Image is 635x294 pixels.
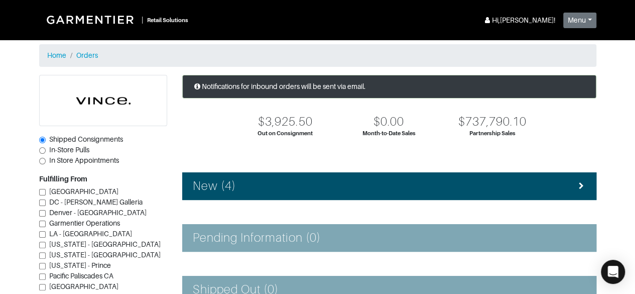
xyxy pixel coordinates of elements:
[49,240,161,248] span: [US_STATE] - [GEOGRAPHIC_DATA]
[469,129,515,138] div: Partnership Sales
[39,137,46,143] input: Shipped Consignments
[147,17,188,23] small: Retail Solutions
[39,189,46,195] input: [GEOGRAPHIC_DATA]
[39,252,46,259] input: [US_STATE] - [GEOGRAPHIC_DATA]
[76,51,98,59] a: Orders
[49,135,123,143] span: Shipped Consignments
[39,263,46,269] input: [US_STATE] - Prince
[362,129,416,138] div: Month-to-Date Sales
[39,273,46,280] input: Pacific Paliscades CA
[40,75,167,126] img: cyAkLTq7csKWtL9WARqkkVaF.png
[483,15,555,26] div: Hi, [PERSON_NAME] !
[49,272,113,280] span: Pacific Paliscades CA
[39,242,46,248] input: [US_STATE] - [GEOGRAPHIC_DATA]
[563,13,596,28] button: Menu
[39,200,46,206] input: DC - [PERSON_NAME] Galleria
[49,219,120,227] span: Garmentier Operations
[373,115,404,129] div: $0.00
[258,115,312,129] div: $3,925.50
[458,115,527,129] div: $737,790.10
[39,158,46,164] input: In Store Appointments
[258,129,313,138] div: Out on Consignment
[39,210,46,217] input: Denver - [GEOGRAPHIC_DATA]
[39,231,46,238] input: LA - [GEOGRAPHIC_DATA]
[49,209,147,217] span: Denver - [GEOGRAPHIC_DATA]
[39,8,192,31] a: |Retail Solutions
[193,179,236,193] h4: New (4)
[39,147,46,154] input: In-Store Pulls
[39,44,596,67] nav: breadcrumb
[49,187,118,195] span: [GEOGRAPHIC_DATA]
[49,261,111,269] span: [US_STATE] - Prince
[49,251,161,259] span: [US_STATE] - [GEOGRAPHIC_DATA]
[601,260,625,284] div: Open Intercom Messenger
[39,174,87,184] label: Fulfilling From
[142,15,143,25] div: |
[47,51,66,59] a: Home
[41,10,142,29] img: Garmentier
[193,231,321,245] h4: Pending Information (0)
[49,156,119,164] span: In Store Appointments
[182,75,596,99] div: Notifications for inbound orders will be sent via email.
[49,146,89,154] span: In-Store Pulls
[39,284,46,290] input: [GEOGRAPHIC_DATA]
[49,282,118,290] span: [GEOGRAPHIC_DATA]
[39,221,46,227] input: Garmentier Operations
[49,198,143,206] span: DC - [PERSON_NAME] Galleria
[49,230,132,238] span: LA - [GEOGRAPHIC_DATA]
